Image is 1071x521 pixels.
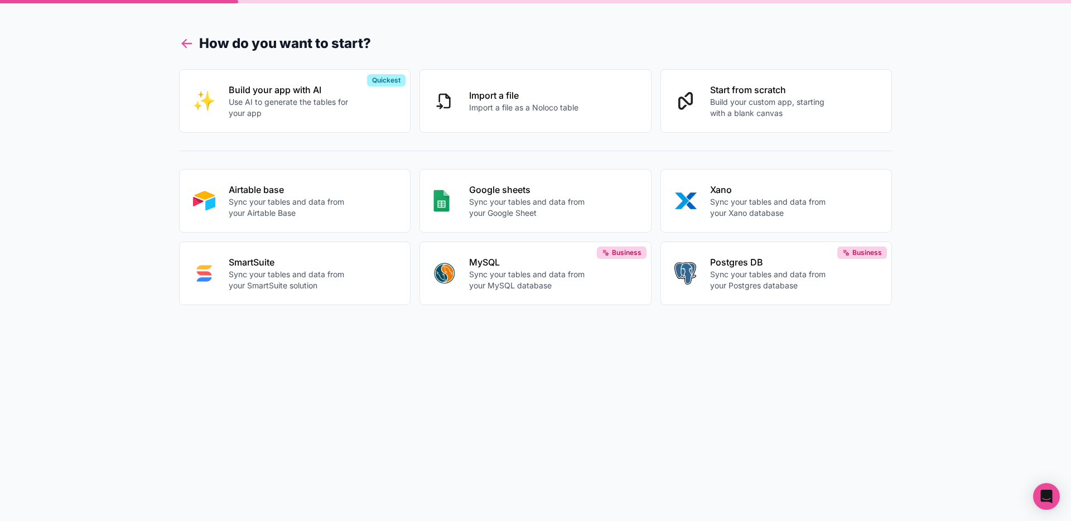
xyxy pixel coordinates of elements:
[710,196,834,219] p: Sync your tables and data from your Xano database
[1033,483,1060,510] div: Open Intercom Messenger
[469,196,593,219] p: Sync your tables and data from your Google Sheet
[433,262,456,284] img: MYSQL
[660,242,893,305] button: POSTGRESPostgres DBSync your tables and data from your Postgres databaseBusiness
[710,183,834,196] p: Xano
[612,248,641,257] span: Business
[674,190,697,212] img: XANO
[419,69,652,133] button: Import a fileImport a file as a Noloco table
[710,83,834,97] p: Start from scratch
[710,255,834,269] p: Postgres DB
[193,90,215,112] img: INTERNAL_WITH_AI
[179,242,411,305] button: SMART_SUITESmartSuiteSync your tables and data from your SmartSuite solution
[179,69,411,133] button: INTERNAL_WITH_AIBuild your app with AIUse AI to generate the tables for your appQuickest
[469,102,578,113] p: Import a file as a Noloco table
[710,269,834,291] p: Sync your tables and data from your Postgres database
[179,33,893,54] h1: How do you want to start?
[469,89,578,102] p: Import a file
[229,269,353,291] p: Sync your tables and data from your SmartSuite solution
[367,74,406,86] div: Quickest
[193,262,215,284] img: SMART_SUITE
[674,262,696,284] img: POSTGRES
[433,190,450,212] img: GOOGLE_SHEETS
[229,183,353,196] p: Airtable base
[852,248,882,257] span: Business
[229,255,353,269] p: SmartSuite
[660,169,893,233] button: XANOXanoSync your tables and data from your Xano database
[229,97,353,119] p: Use AI to generate the tables for your app
[469,255,593,269] p: MySQL
[419,169,652,233] button: GOOGLE_SHEETSGoogle sheetsSync your tables and data from your Google Sheet
[179,169,411,233] button: AIRTABLEAirtable baseSync your tables and data from your Airtable Base
[193,190,215,212] img: AIRTABLE
[660,69,893,133] button: Start from scratchBuild your custom app, starting with a blank canvas
[469,183,593,196] p: Google sheets
[469,269,593,291] p: Sync your tables and data from your MySQL database
[229,196,353,219] p: Sync your tables and data from your Airtable Base
[229,83,353,97] p: Build your app with AI
[419,242,652,305] button: MYSQLMySQLSync your tables and data from your MySQL databaseBusiness
[710,97,834,119] p: Build your custom app, starting with a blank canvas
